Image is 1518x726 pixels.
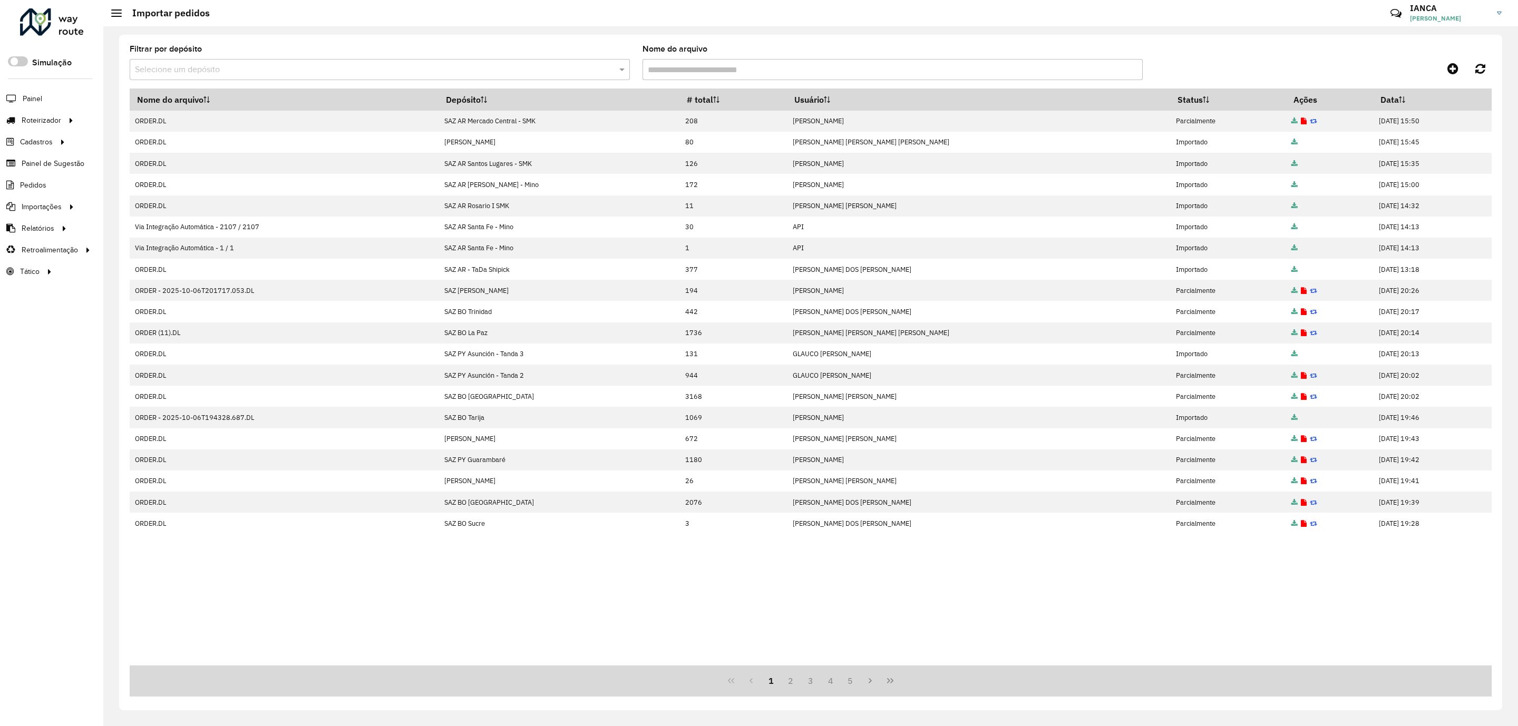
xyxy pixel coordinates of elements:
[1171,217,1286,238] td: Importado
[130,449,439,470] td: ORDER.DL
[643,43,707,55] label: Nome do arquivo
[841,671,861,691] button: 5
[130,386,439,407] td: ORDER.DL
[1291,519,1298,528] a: Arquivo completo
[787,386,1171,407] td: [PERSON_NAME] [PERSON_NAME]
[787,344,1171,365] td: GLAUCO [PERSON_NAME]
[1171,407,1286,428] td: Importado
[1373,449,1491,470] td: [DATE] 19:42
[1373,153,1491,174] td: [DATE] 15:35
[1310,371,1317,380] a: Reimportar
[1310,286,1317,295] a: Reimportar
[1171,513,1286,534] td: Parcialmente
[22,158,84,169] span: Painel de Sugestão
[761,671,781,691] button: 1
[439,407,679,428] td: SAZ BO Tarija
[1171,449,1286,470] td: Parcialmente
[679,89,787,111] th: # total
[787,153,1171,174] td: [PERSON_NAME]
[439,195,679,217] td: SAZ AR Rosario I SMK
[1373,492,1491,513] td: [DATE] 19:39
[130,470,439,492] td: ORDER.DL
[439,386,679,407] td: SAZ BO [GEOGRAPHIC_DATA]
[787,470,1171,492] td: [PERSON_NAME] [PERSON_NAME]
[1301,371,1307,380] a: Exibir log de erros
[439,365,679,386] td: SAZ PY Asunción - Tanda 2
[1171,492,1286,513] td: Parcialmente
[1171,153,1286,174] td: Importado
[787,111,1171,132] td: [PERSON_NAME]
[787,365,1171,386] td: GLAUCO [PERSON_NAME]
[130,174,439,195] td: ORDER.DL
[787,238,1171,259] td: API
[1373,407,1491,428] td: [DATE] 19:46
[1310,116,1317,125] a: Reimportar
[1301,116,1307,125] a: Exibir log de erros
[1291,434,1298,443] a: Arquivo completo
[439,470,679,492] td: [PERSON_NAME]
[20,136,53,148] span: Cadastros
[787,259,1171,280] td: [PERSON_NAME] DOS [PERSON_NAME]
[679,386,787,407] td: 3168
[679,365,787,386] td: 944
[1171,238,1286,259] td: Importado
[130,407,439,428] td: ORDER - 2025-10-06T194328.687.DL
[1291,201,1298,210] a: Arquivo completo
[1291,307,1298,316] a: Arquivo completo
[1291,243,1298,252] a: Arquivo completo
[1373,428,1491,449] td: [DATE] 19:43
[1171,344,1286,365] td: Importado
[22,201,62,212] span: Importações
[1291,413,1298,422] a: Arquivo completo
[1373,174,1491,195] td: [DATE] 15:00
[1373,386,1491,407] td: [DATE] 20:02
[20,180,46,191] span: Pedidos
[439,301,679,322] td: SAZ BO Trinidad
[1373,513,1491,534] td: [DATE] 19:28
[22,223,54,234] span: Relatórios
[130,428,439,449] td: ORDER.DL
[679,217,787,238] td: 30
[679,513,787,534] td: 3
[439,449,679,470] td: SAZ PY Guarambaré
[860,671,880,691] button: Next Page
[130,492,439,513] td: ORDER.DL
[130,43,202,55] label: Filtrar por depósito
[22,244,78,256] span: Retroalimentação
[679,492,787,513] td: 2076
[787,449,1171,470] td: [PERSON_NAME]
[439,344,679,365] td: SAZ PY Asunción - Tanda 3
[439,280,679,301] td: SAZ [PERSON_NAME]
[1171,365,1286,386] td: Parcialmente
[781,671,801,691] button: 2
[1171,470,1286,492] td: Parcialmente
[1286,89,1373,111] th: Ações
[130,89,439,111] th: Nome do arquivo
[439,217,679,238] td: SAZ AR Santa Fe - Mino
[787,174,1171,195] td: [PERSON_NAME]
[130,322,439,344] td: ORDER (11).DL
[1373,470,1491,492] td: [DATE] 19:41
[130,365,439,386] td: ORDER.DL
[1301,498,1307,507] a: Exibir log de erros
[439,111,679,132] td: SAZ AR Mercado Central - SMK
[1373,344,1491,365] td: [DATE] 20:13
[130,280,439,301] td: ORDER - 2025-10-06T201717.053.DL
[679,153,787,174] td: 126
[1301,519,1307,528] a: Exibir log de erros
[439,428,679,449] td: [PERSON_NAME]
[1373,89,1491,111] th: Data
[679,449,787,470] td: 1180
[801,671,821,691] button: 3
[22,115,61,126] span: Roteirizador
[821,671,841,691] button: 4
[787,195,1171,217] td: [PERSON_NAME] [PERSON_NAME]
[1171,195,1286,217] td: Importado
[130,513,439,534] td: ORDER.DL
[679,111,787,132] td: 208
[1171,174,1286,195] td: Importado
[130,259,439,280] td: ORDER.DL
[1291,328,1298,337] a: Arquivo completo
[679,301,787,322] td: 442
[1291,371,1298,380] a: Arquivo completo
